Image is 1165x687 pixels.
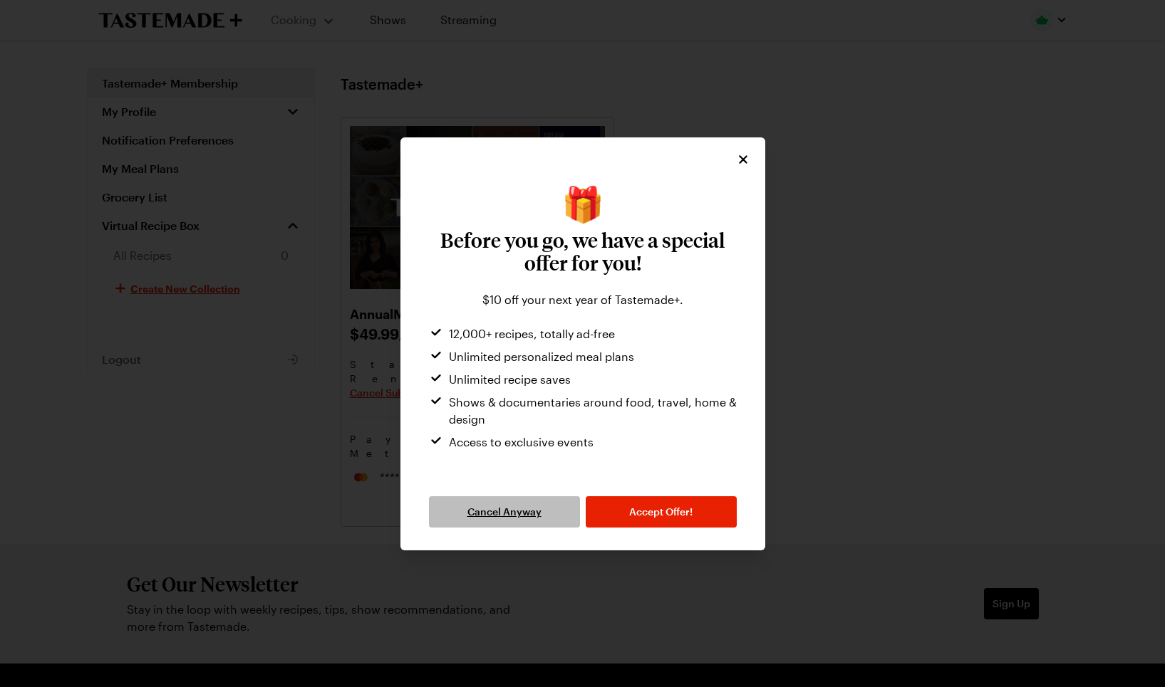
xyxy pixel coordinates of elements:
[449,434,594,451] span: Access to exclusive events
[586,496,737,528] button: Accept Offer!
[429,229,737,274] h3: Before you go, we have a special offer for you!
[429,291,737,308] div: $10 off your next year of Tastemade+.
[735,152,751,167] button: Close
[449,325,615,342] span: 12,000+ recipes, totally ad-free
[449,348,634,365] span: Unlimited personalized meal plans
[449,371,571,388] span: Unlimited recipe saves
[467,505,542,519] span: Cancel Anyway
[449,394,737,428] span: Shows & documentaries around food, travel, home & design
[561,186,604,220] span: wrapped present emoji
[629,505,693,519] span: Accept Offer!
[429,496,580,528] button: Cancel Anyway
